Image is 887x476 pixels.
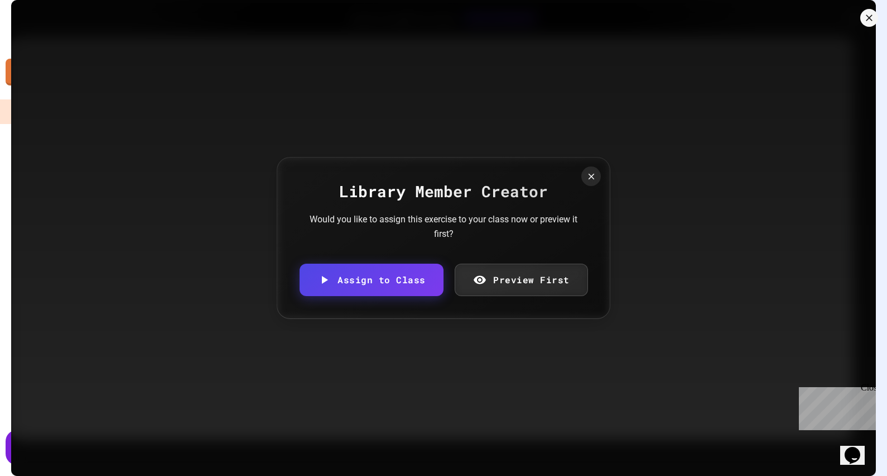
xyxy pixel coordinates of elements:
[4,4,77,71] div: Chat with us now!Close
[310,212,577,241] div: Would you like to assign this exercise to your class now or preview it first?
[455,264,588,296] a: Preview First
[300,180,587,203] div: Library Member Creator
[300,264,443,296] a: Assign to Class
[840,431,876,465] iframe: chat widget
[794,383,876,430] iframe: chat widget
